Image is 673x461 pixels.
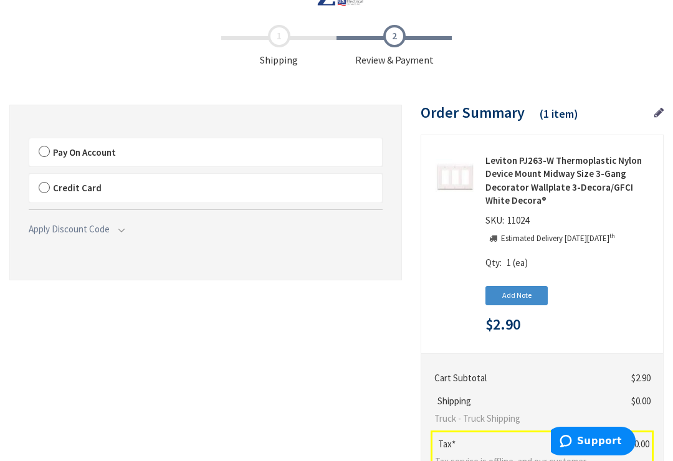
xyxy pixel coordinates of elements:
[421,103,525,122] span: Order Summary
[513,257,528,269] span: (ea)
[551,427,636,458] iframe: Opens a widget where you can find more information
[540,107,578,121] span: (1 item)
[631,395,651,407] span: $0.00
[507,257,511,269] span: 1
[485,257,500,269] span: Qty
[485,154,654,207] strong: Leviton PJ263-W Thermoplastic Nylon Device Mount Midway Size 3-Gang Decorator Wallplate 3-Decora/...
[221,25,336,67] span: Shipping
[434,412,613,425] span: Truck - Truck Shipping
[434,395,474,407] span: Shipping
[29,223,110,235] span: Apply Discount Code
[485,316,520,333] span: $2.90
[630,438,649,450] span: $0.00
[485,214,532,231] div: SKU:
[501,233,615,245] p: Estimated Delivery [DATE][DATE]
[504,214,532,226] span: 11024
[432,366,618,389] th: Cart Subtotal
[53,182,102,194] span: Credit Card
[631,372,651,384] span: $2.90
[53,146,116,158] span: Pay On Account
[609,232,615,240] sup: th
[336,25,452,67] span: Review & Payment
[436,159,474,197] img: Leviton PJ263-W Thermoplastic Nylon Device Mount Midway Size 3-Gang Decorator Wallplate 3-Decora/...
